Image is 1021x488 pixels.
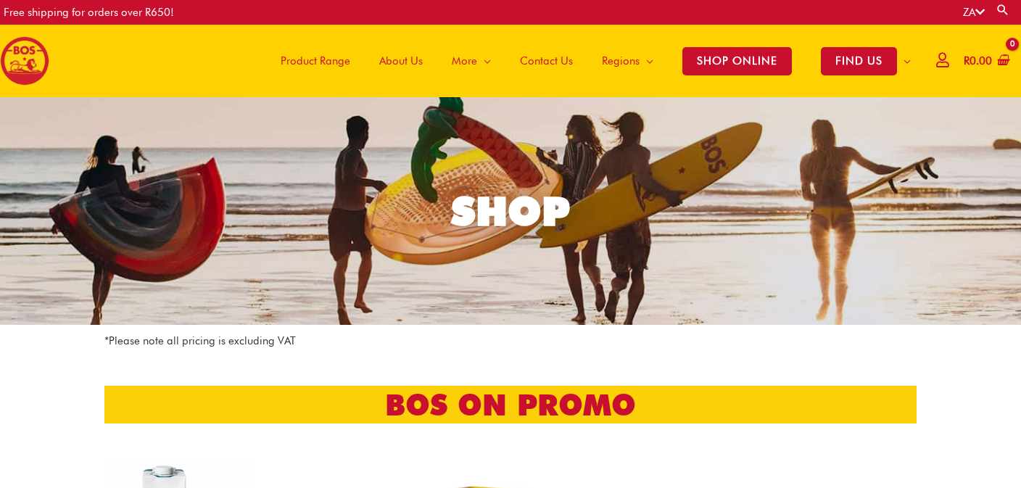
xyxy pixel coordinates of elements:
span: SHOP ONLINE [682,47,792,75]
a: SHOP ONLINE [668,25,806,97]
a: View Shopping Cart, empty [961,45,1010,78]
a: Search button [996,3,1010,17]
a: Regions [587,25,668,97]
span: R [964,54,970,67]
a: About Us [365,25,437,97]
p: *Please note all pricing is excluding VAT [104,332,917,350]
a: Contact Us [505,25,587,97]
span: About Us [379,39,423,83]
span: FIND US [821,47,897,75]
nav: Site Navigation [255,25,925,97]
span: Product Range [281,39,350,83]
bdi: 0.00 [964,54,992,67]
a: More [437,25,505,97]
a: Product Range [266,25,365,97]
span: Contact Us [520,39,573,83]
div: SHOP [451,191,570,231]
span: Regions [602,39,640,83]
span: More [452,39,477,83]
h2: bos on promo [104,386,917,423]
a: ZA [963,6,985,19]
